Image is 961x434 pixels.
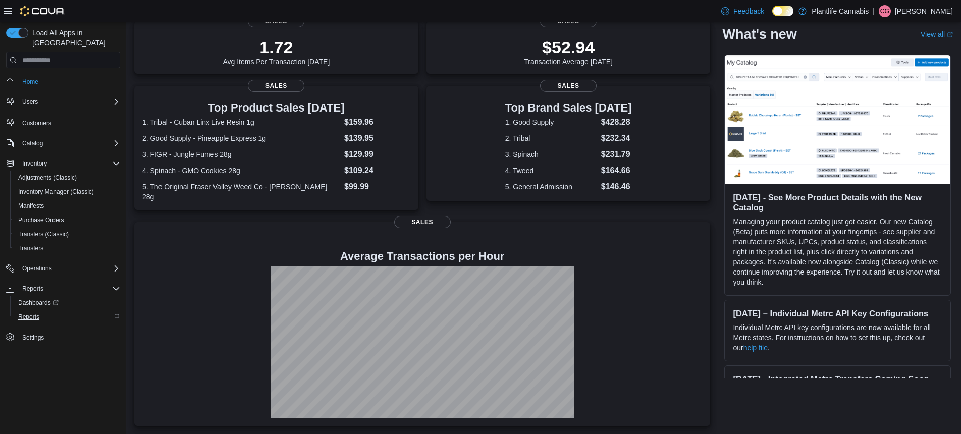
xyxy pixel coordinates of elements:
[10,185,124,199] button: Inventory Manager (Classic)
[10,241,124,255] button: Transfers
[18,188,94,196] span: Inventory Manager (Classic)
[14,228,73,240] a: Transfers (Classic)
[142,166,340,176] dt: 4. Spinach - GMO Cookies 28g
[14,214,68,226] a: Purchase Orders
[601,132,632,144] dd: $232.34
[394,216,451,228] span: Sales
[142,250,702,262] h4: Average Transactions per Hour
[18,137,47,149] button: Catalog
[18,157,51,170] button: Inventory
[10,310,124,324] button: Reports
[142,149,340,159] dt: 3. FIGR - Jungle Fumes 28g
[14,214,120,226] span: Purchase Orders
[248,80,304,92] span: Sales
[879,5,891,17] div: Chris Graham
[743,344,768,352] a: help file
[18,174,77,182] span: Adjustments (Classic)
[18,262,120,275] span: Operations
[14,297,63,309] a: Dashboards
[18,332,48,344] a: Settings
[524,37,613,66] div: Transaction Average [DATE]
[505,117,597,127] dt: 1. Good Supply
[18,96,120,108] span: Users
[14,242,47,254] a: Transfers
[895,5,953,17] p: [PERSON_NAME]
[18,76,42,88] a: Home
[2,74,124,89] button: Home
[880,5,889,17] span: CG
[18,96,42,108] button: Users
[14,200,120,212] span: Manifests
[601,181,632,193] dd: $146.46
[18,216,64,224] span: Purchase Orders
[18,299,59,307] span: Dashboards
[223,37,330,66] div: Avg Items Per Transaction [DATE]
[812,5,869,17] p: Plantlife Cannabis
[142,117,340,127] dt: 1. Tribal - Cuban Linx Live Resin 1g
[344,116,410,128] dd: $159.96
[14,186,120,198] span: Inventory Manager (Classic)
[142,102,410,114] h3: Top Product Sales [DATE]
[14,172,81,184] a: Adjustments (Classic)
[505,133,597,143] dt: 2. Tribal
[10,296,124,310] a: Dashboards
[18,331,120,344] span: Settings
[601,148,632,160] dd: $231.79
[717,1,768,21] a: Feedback
[22,119,51,127] span: Customers
[10,227,124,241] button: Transfers (Classic)
[18,75,120,88] span: Home
[505,166,597,176] dt: 4. Tweed
[733,308,942,318] h3: [DATE] – Individual Metrc API Key Configurations
[2,282,124,296] button: Reports
[2,261,124,276] button: Operations
[344,165,410,177] dd: $109.24
[733,6,764,16] span: Feedback
[18,283,120,295] span: Reports
[14,311,43,323] a: Reports
[10,199,124,213] button: Manifests
[6,70,120,371] nav: Complex example
[947,32,953,38] svg: External link
[772,16,773,17] span: Dark Mode
[18,137,120,149] span: Catalog
[722,26,796,42] h2: What's new
[18,117,56,129] a: Customers
[772,6,793,16] input: Dark Mode
[344,148,410,160] dd: $129.99
[22,159,47,168] span: Inventory
[18,230,69,238] span: Transfers (Classic)
[18,157,120,170] span: Inventory
[22,334,44,342] span: Settings
[733,374,942,384] h3: [DATE] - Integrated Metrc Transfers Coming Soon
[142,133,340,143] dt: 2. Good Supply - Pineapple Express 1g
[14,200,48,212] a: Manifests
[18,262,56,275] button: Operations
[2,115,124,130] button: Customers
[344,132,410,144] dd: $139.95
[22,78,38,86] span: Home
[505,102,632,114] h3: Top Brand Sales [DATE]
[18,202,44,210] span: Manifests
[22,264,52,273] span: Operations
[28,28,120,48] span: Load All Apps in [GEOGRAPHIC_DATA]
[142,182,340,202] dt: 5. The Original Fraser Valley Weed Co - [PERSON_NAME] 28g
[733,322,942,353] p: Individual Metrc API key configurations are now available for all Metrc states. For instructions ...
[22,285,43,293] span: Reports
[10,171,124,185] button: Adjustments (Classic)
[344,181,410,193] dd: $99.99
[14,172,120,184] span: Adjustments (Classic)
[540,80,597,92] span: Sales
[873,5,875,17] p: |
[18,244,43,252] span: Transfers
[921,30,953,38] a: View allExternal link
[733,192,942,212] h3: [DATE] - See More Product Details with the New Catalog
[505,149,597,159] dt: 3. Spinach
[14,186,98,198] a: Inventory Manager (Classic)
[2,95,124,109] button: Users
[2,136,124,150] button: Catalog
[18,116,120,129] span: Customers
[18,283,47,295] button: Reports
[18,313,39,321] span: Reports
[20,6,65,16] img: Cova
